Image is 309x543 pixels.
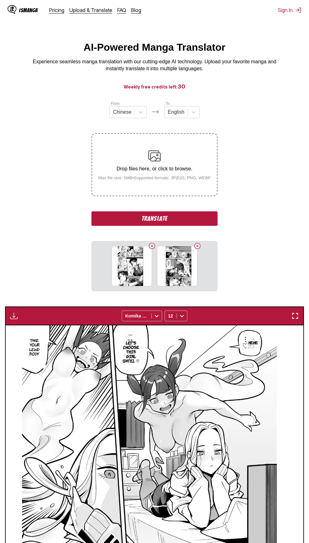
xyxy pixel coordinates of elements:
a: Blog [131,7,141,13]
h3: Weekly free credits left: [15,83,294,90]
p: Take your lewd body [25,337,44,357]
img: Languages icon [152,108,159,116]
label: To [166,101,170,106]
p: Drop files here, or click to browse. [93,166,216,172]
span: 30 [178,83,185,90]
p: Experience seamless manga translation with our cutting-edge AI technology. Upload your favorite m... [28,58,281,72]
a: Upload & Translate [69,7,112,13]
img: IsManga Logo [8,5,16,14]
h1: AI-Powered Manga Translator [84,42,225,53]
a: FAQ [117,7,126,13]
p: Hehe [247,339,259,346]
a: Pricing [49,7,64,13]
label: From [111,101,120,106]
button: Sign In [278,7,301,13]
small: Max file size: 5MB • Supported formats: JP(E)G, PNG, WEBP [93,175,216,180]
a: IsManga LogoIsManga [8,5,49,15]
button: Delete image [194,242,201,250]
div: IsManga [19,7,38,13]
img: Sign out [295,7,301,13]
img: Download translated images [10,312,18,320]
button: Translate [91,211,218,226]
p: Let's choose this girl [DATE]... ♡ [120,339,142,364]
button: Delete image [148,242,156,250]
img: Enter fullscreen [291,312,299,320]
